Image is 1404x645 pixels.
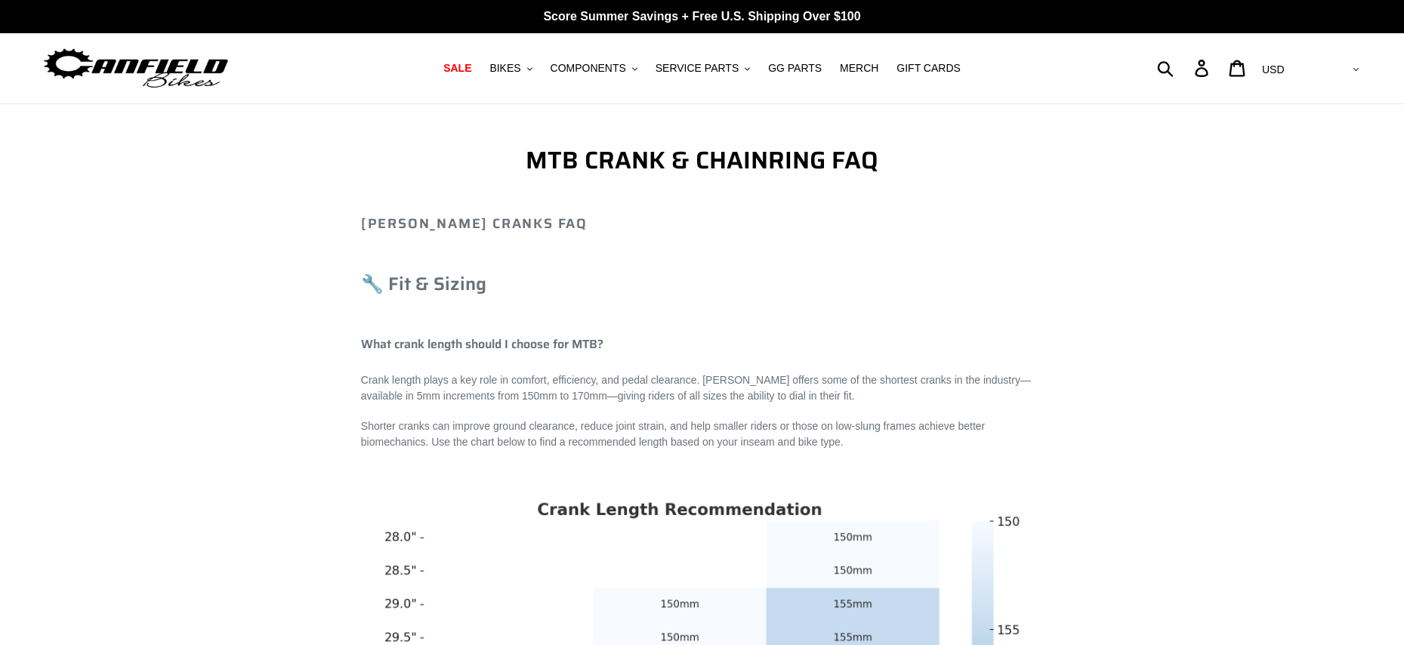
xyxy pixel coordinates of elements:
span: SALE [443,62,471,75]
button: COMPONENTS [543,58,645,79]
span: GG PARTS [768,62,822,75]
a: GIFT CARDS [889,58,968,79]
a: GG PARTS [761,58,829,79]
a: SALE [436,58,479,79]
h4: What crank length should I choose for MTB? [361,337,1043,351]
p: Shorter cranks can improve ground clearance, reduce joint strain, and help smaller riders or thos... [361,418,1043,450]
h3: 🔧 Fit & Sizing [361,273,1043,295]
button: SERVICE PARTS [648,58,758,79]
span: MERCH [840,62,878,75]
span: GIFT CARDS [896,62,961,75]
p: Crank length plays a key role in comfort, efficiency, and pedal clearance. [PERSON_NAME] offers s... [361,372,1043,404]
span: SERVICE PARTS [656,62,739,75]
span: COMPONENTS [551,62,626,75]
span: BIKES [489,62,520,75]
h1: MTB CRANK & CHAINRING FAQ [361,146,1043,174]
a: MERCH [832,58,886,79]
input: Search [1165,51,1204,85]
button: BIKES [482,58,539,79]
h2: [PERSON_NAME] Cranks FAQ [361,216,1043,233]
img: Canfield Bikes [42,45,230,92]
